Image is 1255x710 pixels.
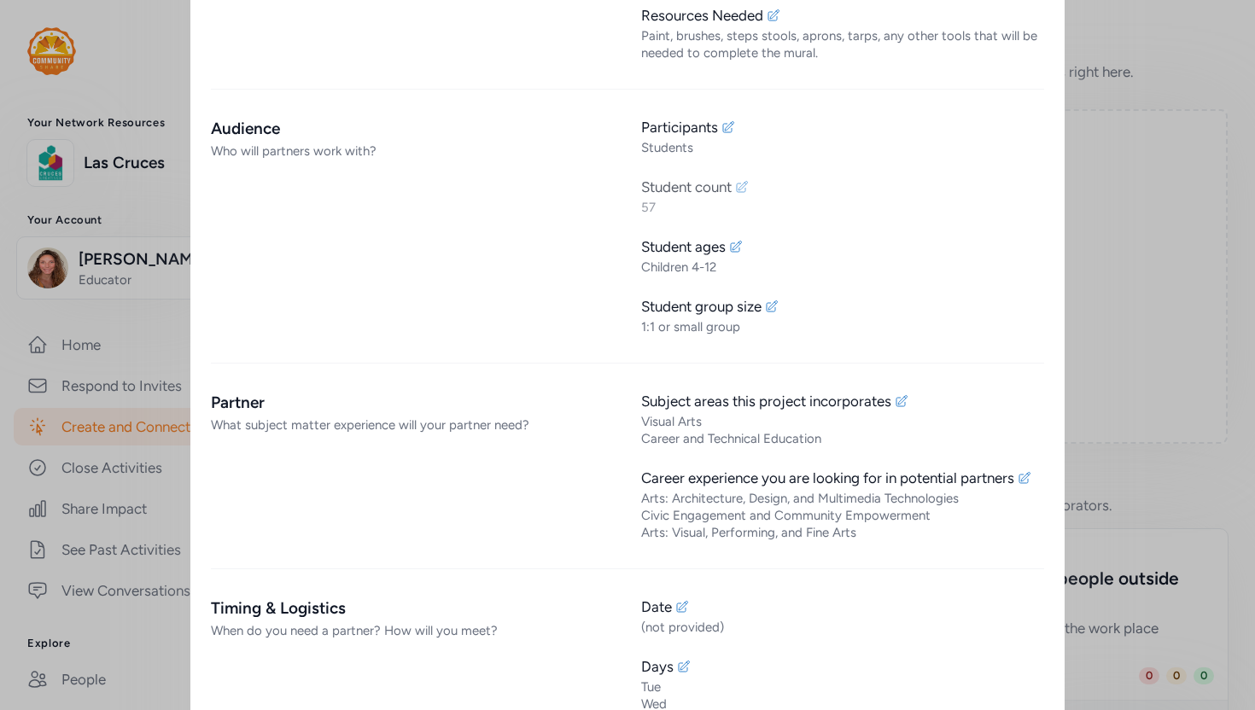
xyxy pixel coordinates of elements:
[641,296,762,317] div: Student group size
[211,391,614,415] div: Partner
[641,656,674,677] div: Days
[641,413,1044,430] div: Visual Arts
[211,597,614,620] div: Timing & Logistics
[641,117,718,137] div: Participants
[641,430,1044,447] div: Career and Technical Education
[641,597,672,617] div: Date
[641,524,1044,541] div: Arts: Visual, Performing, and Fine Arts
[211,117,614,141] div: Audience
[211,416,614,434] div: What subject matter experience will your partner need?
[641,619,1044,636] div: (not provided)
[641,139,1044,156] div: Students
[211,143,614,160] div: Who will partners work with?
[641,391,891,411] div: Subject areas this project incorporates
[641,318,1044,335] div: 1:1 or small group
[211,622,614,639] div: When do you need a partner? How will you meet?
[641,5,763,26] div: Resources Needed
[641,507,1044,524] div: Civic Engagement and Community Empowerment
[641,199,1044,216] div: 57
[641,236,726,257] div: Student ages
[641,27,1044,61] div: Paint, brushes, steps stools, aprons, tarps, any other tools that will be needed to complete the ...
[641,678,1044,695] div: Tue
[641,468,1014,488] div: Career experience you are looking for in potential partners
[641,177,732,197] div: Student count
[641,259,1044,276] div: Children 4-12
[641,490,1044,507] div: Arts: Architecture, Design, and Multimedia Technologies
